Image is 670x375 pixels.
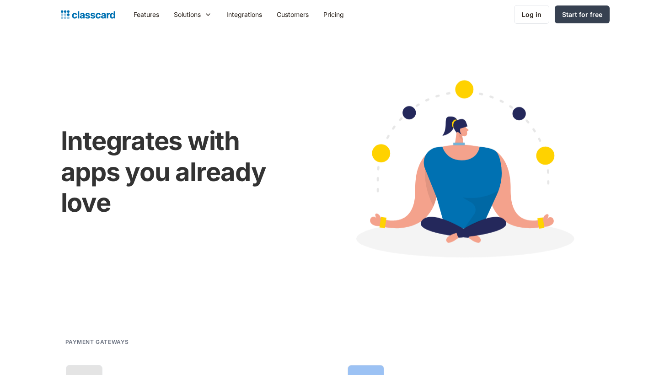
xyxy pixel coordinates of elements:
[269,4,316,25] a: Customers
[555,5,610,23] a: Start for free
[166,4,219,25] div: Solutions
[174,10,201,19] div: Solutions
[522,10,541,19] div: Log in
[316,4,351,25] a: Pricing
[61,8,115,21] a: home
[126,4,166,25] a: Features
[316,63,610,282] img: Cartoon image showing connected apps
[562,10,602,19] div: Start for free
[61,126,298,218] h1: Integrates with apps you already love
[65,337,129,346] h2: Payment gateways
[219,4,269,25] a: Integrations
[514,5,549,24] a: Log in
